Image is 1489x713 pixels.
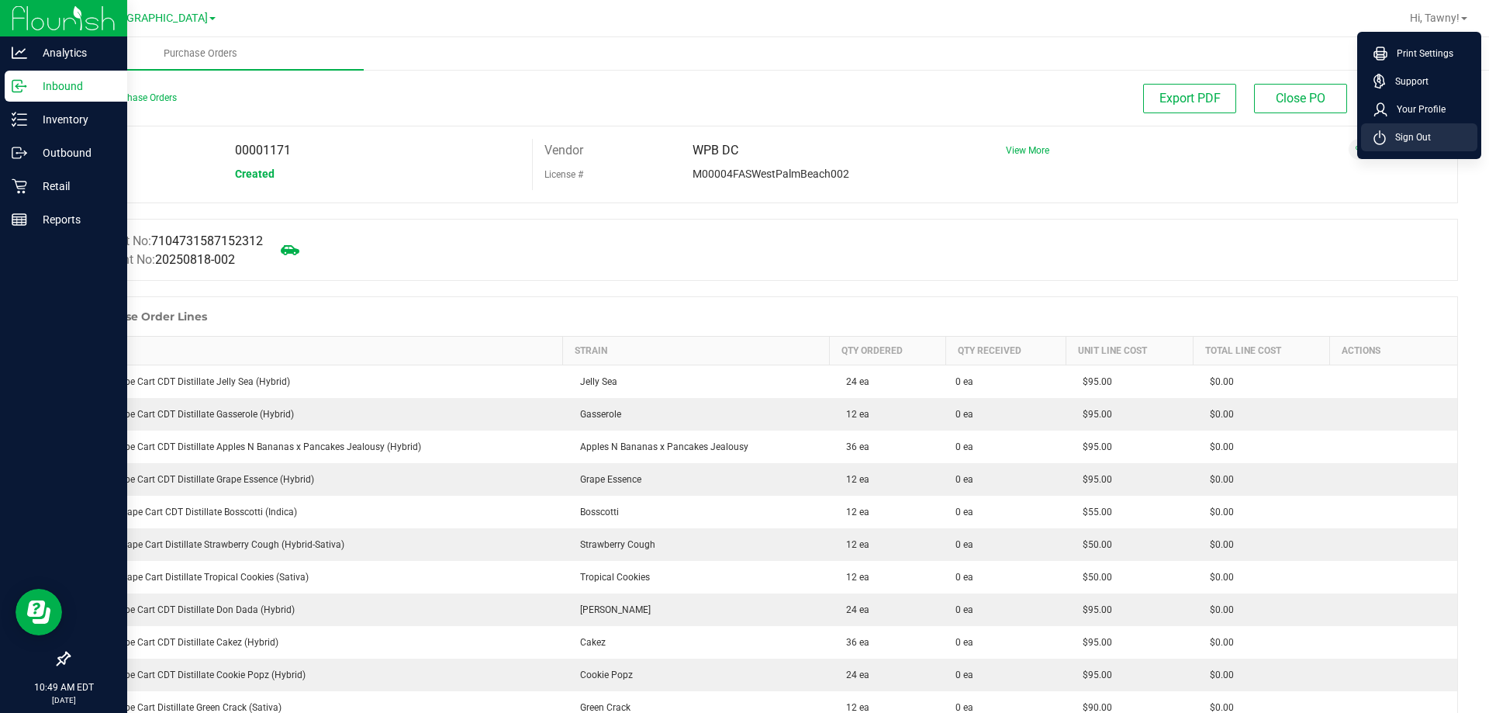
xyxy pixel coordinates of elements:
div: FT 0.5g Vape Cart Distillate Strawberry Cough (Hybrid-Sativa) [79,538,554,552]
span: $0.00 [1202,702,1234,713]
span: Support [1386,74,1429,89]
p: [DATE] [7,694,120,706]
inline-svg: Inventory [12,112,27,127]
span: Bosscotti [572,507,619,517]
p: Retail [27,177,120,196]
div: FT 1g Vape Cart CDT Distillate Jelly Sea (Hybrid) [79,375,554,389]
div: FT 0.5g Vape Cart CDT Distillate Bosscotti (Indica) [79,505,554,519]
span: $0.00 [1202,376,1234,387]
span: $95.00 [1075,441,1112,452]
span: M00004FASWestPalmBeach002 [693,168,849,180]
span: 36 ea [838,637,869,648]
span: 0 ea [955,505,973,519]
p: Inbound [27,77,120,95]
span: 24 ea [838,670,869,680]
span: 0 ea [955,375,973,389]
inline-svg: Retail [12,178,27,194]
th: Qty Ordered [829,337,945,365]
span: 12 ea [838,474,869,485]
div: FT 1g Vape Cart CDT Distillate Cookie Popz (Hybrid) [79,668,554,682]
span: $95.00 [1075,376,1112,387]
span: $95.00 [1075,474,1112,485]
span: Your Profile [1387,102,1446,117]
span: [GEOGRAPHIC_DATA] [102,12,208,25]
th: Actions [1330,337,1457,365]
span: Grape Essence [572,474,641,485]
span: 00001171 [235,143,291,157]
span: Close PO [1276,91,1325,106]
span: 12 ea [838,572,869,583]
span: $95.00 [1075,670,1112,680]
p: Analytics [27,43,120,62]
span: $0.00 [1202,539,1234,550]
th: Qty Received [946,337,1066,365]
span: $95.00 [1075,637,1112,648]
span: $50.00 [1075,539,1112,550]
a: Purchase Orders [37,37,364,70]
th: Strain [563,337,829,365]
span: $55.00 [1075,507,1112,517]
div: FT 1g Vape Cart CDT Distillate Don Dada (Hybrid) [79,603,554,617]
p: Reports [27,210,120,229]
p: Inventory [27,110,120,129]
span: 20250818-002 [155,252,235,267]
div: FT 0.5g Vape Cart Distillate Tropical Cookies (Sativa) [79,570,554,584]
span: $0.00 [1202,441,1234,452]
iframe: Resource center [16,589,62,635]
span: 0 ea [955,440,973,454]
span: 7104731587152312 [151,234,263,248]
span: Created [235,168,275,180]
span: $95.00 [1075,409,1112,420]
p: 10:49 AM EDT [7,680,120,694]
span: Cookie Popz [572,670,633,680]
a: Support [1373,74,1471,89]
a: View More [1006,145,1049,156]
span: 0 ea [955,538,973,552]
inline-svg: Analytics [12,45,27,61]
span: 24 ea [838,604,869,615]
span: Export PDF [1159,91,1221,106]
span: WPB DC [693,143,738,157]
span: 12 ea [838,409,869,420]
span: $50.00 [1075,572,1112,583]
li: Sign Out [1361,123,1477,151]
h1: Purchase Order Lines [85,310,207,323]
p: Outbound [27,144,120,162]
span: 0 ea [955,472,973,486]
span: $0.00 [1202,637,1234,648]
div: FT 1g Vape Cart CDT Distillate Grape Essence (Hybrid) [79,472,554,486]
div: FT 1g Vape Cart CDT Distillate Gasserole (Hybrid) [79,407,554,421]
span: Print Settings [1387,46,1453,61]
label: Shipment No: [81,251,235,269]
span: 12 ea [838,702,869,713]
th: Item [70,337,563,365]
span: Sign Out [1386,130,1431,145]
div: FT 1g Vape Cart CDT Distillate Apples N Bananas x Pancakes Jealousy (Hybrid) [79,440,554,454]
span: 12 ea [838,539,869,550]
span: [PERSON_NAME] [572,604,651,615]
span: Cakez [572,637,606,648]
span: 24 ea [838,376,869,387]
span: $0.00 [1202,572,1234,583]
button: Close PO [1254,84,1347,113]
inline-svg: Inbound [12,78,27,94]
span: $0.00 [1202,604,1234,615]
div: FT 1g Vape Cart CDT Distillate Cakez (Hybrid) [79,635,554,649]
button: Export PDF [1143,84,1236,113]
span: 0 ea [955,635,973,649]
span: 0 ea [955,570,973,584]
span: Purchase Orders [143,47,258,61]
th: Unit Line Cost [1066,337,1193,365]
span: 0 ea [955,668,973,682]
span: 0 ea [955,407,973,421]
span: 36 ea [838,441,869,452]
span: Tropical Cookies [572,572,650,583]
span: $90.00 [1075,702,1112,713]
span: Mark as not Arrived [275,234,306,265]
span: $95.00 [1075,604,1112,615]
span: 12 ea [838,507,869,517]
span: $0.00 [1202,507,1234,517]
th: Total Line Cost [1193,337,1329,365]
span: Strawberry Cough [572,539,655,550]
